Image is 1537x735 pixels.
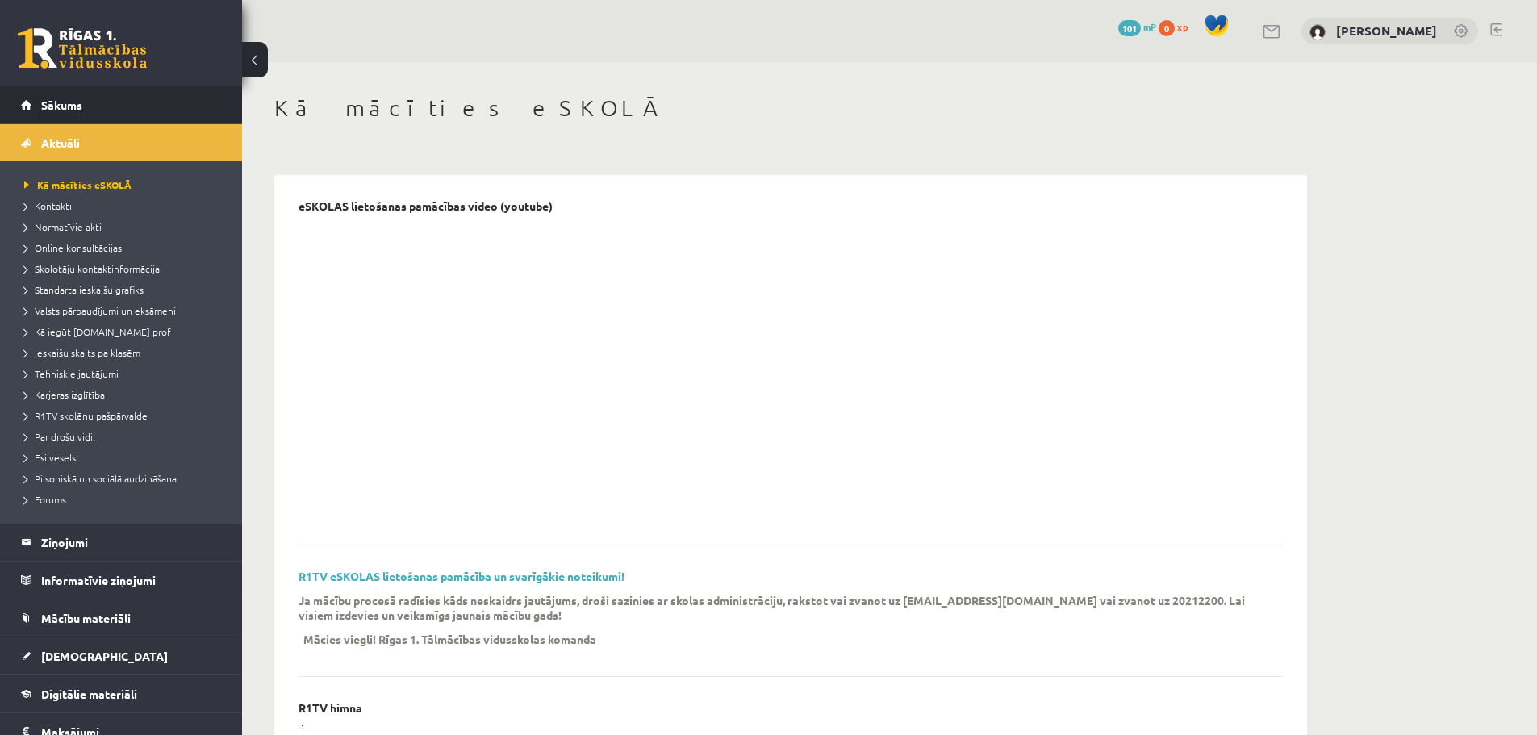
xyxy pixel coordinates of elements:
[24,199,72,212] span: Kontakti
[24,283,144,296] span: Standarta ieskaišu grafiks
[24,177,226,192] a: Kā mācīties eSKOLĀ
[24,430,95,443] span: Par drošu vidi!
[1143,20,1156,33] span: mP
[21,86,222,123] a: Sākums
[21,637,222,674] a: [DEMOGRAPHIC_DATA]
[24,387,226,402] a: Karjeras izglītība
[24,198,226,213] a: Kontakti
[21,524,222,561] a: Ziņojumi
[24,178,132,191] span: Kā mācīties eSKOLĀ
[24,325,171,338] span: Kā iegūt [DOMAIN_NAME] prof
[24,304,176,317] span: Valsts pārbaudījumi un eksāmeni
[24,303,226,318] a: Valsts pārbaudījumi un eksāmeni
[41,562,222,599] legend: Informatīvie ziņojumi
[24,492,226,507] a: Forums
[24,472,177,485] span: Pilsoniskā un sociālā audzināšana
[1159,20,1196,33] a: 0 xp
[24,346,140,359] span: Ieskaišu skaits pa klasēm
[24,261,226,276] a: Skolotāju kontaktinformācija
[21,675,222,712] a: Digitālie materiāli
[24,451,78,464] span: Esi vesels!
[24,220,102,233] span: Normatīvie akti
[21,562,222,599] a: Informatīvie ziņojumi
[1118,20,1141,36] span: 101
[24,388,105,401] span: Karjeras izglītība
[378,632,596,646] p: Rīgas 1. Tālmācības vidusskolas komanda
[24,366,226,381] a: Tehniskie jautājumi
[24,493,66,506] span: Forums
[1309,24,1326,40] img: Markuss Orlovs
[21,599,222,637] a: Mācību materiāli
[24,282,226,297] a: Standarta ieskaišu grafiks
[1118,20,1156,33] a: 101 mP
[24,367,119,380] span: Tehniskie jautājumi
[41,136,80,150] span: Aktuāli
[299,701,362,715] p: R1TV himna
[299,569,624,583] a: R1TV eSKOLAS lietošanas pamācība un svarīgākie noteikumi!
[24,262,160,275] span: Skolotāju kontaktinformācija
[41,524,222,561] legend: Ziņojumi
[299,199,553,213] p: eSKOLAS lietošanas pamācības video (youtube)
[24,324,226,339] a: Kā iegūt [DOMAIN_NAME] prof
[41,98,82,112] span: Sākums
[24,241,122,254] span: Online konsultācijas
[41,687,137,701] span: Digitālie materiāli
[24,450,226,465] a: Esi vesels!
[24,429,226,444] a: Par drošu vidi!
[24,409,148,422] span: R1TV skolēnu pašpārvalde
[1159,20,1175,36] span: 0
[303,632,376,646] p: Mācies viegli!
[1177,20,1188,33] span: xp
[1336,23,1437,39] a: [PERSON_NAME]
[18,28,147,69] a: Rīgas 1. Tālmācības vidusskola
[24,345,226,360] a: Ieskaišu skaits pa klasēm
[21,124,222,161] a: Aktuāli
[24,240,226,255] a: Online konsultācijas
[41,611,131,625] span: Mācību materiāli
[24,471,226,486] a: Pilsoniskā un sociālā audzināšana
[41,649,168,663] span: [DEMOGRAPHIC_DATA]
[24,219,226,234] a: Normatīvie akti
[299,593,1259,622] p: Ja mācību procesā radīsies kāds neskaidrs jautājums, droši sazinies ar skolas administrāciju, rak...
[24,408,226,423] a: R1TV skolēnu pašpārvalde
[274,94,1307,122] h1: Kā mācīties eSKOLĀ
